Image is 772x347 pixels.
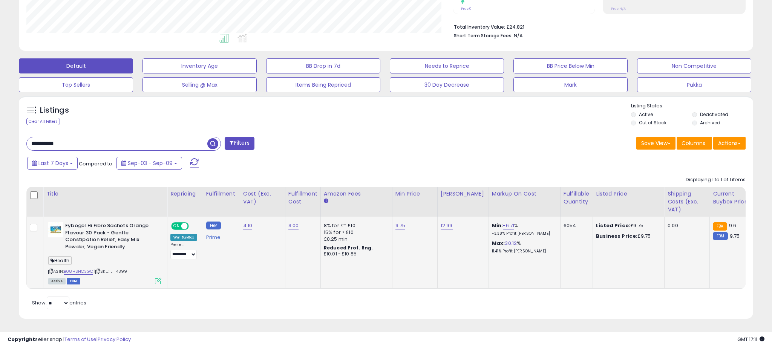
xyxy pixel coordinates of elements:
button: Mark [513,77,628,92]
b: Listed Price: [596,222,630,229]
span: 9.6 [729,222,736,229]
a: B08HSHC3GC [64,268,93,275]
label: Active [639,111,653,118]
span: Last 7 Days [38,159,68,167]
label: Out of Stock [639,119,666,126]
button: Save View [636,137,675,150]
span: N/A [514,32,523,39]
button: Top Sellers [19,77,133,92]
a: -6.71 [503,222,514,229]
a: 3.00 [288,222,299,229]
b: Max: [492,240,505,247]
div: 8% for <= £10 [324,222,386,229]
div: Fulfillment [206,190,237,198]
div: 15% for > £10 [324,229,386,236]
span: OFF [188,223,200,229]
label: Deactivated [700,111,728,118]
p: -3.38% Profit [PERSON_NAME] [492,231,554,236]
div: Cost (Exc. VAT) [243,190,282,206]
a: 4.10 [243,222,253,229]
a: Terms of Use [64,336,96,343]
a: 9.75 [395,222,406,229]
span: ON [172,223,181,229]
b: Min: [492,222,503,229]
small: Prev: N/A [611,6,626,11]
div: Title [46,190,164,198]
button: BB Drop in 7d [266,58,380,73]
small: FBM [713,232,728,240]
div: Fulfillment Cost [288,190,317,206]
th: The percentage added to the cost of goods (COGS) that forms the calculator for Min & Max prices. [489,187,560,217]
button: Non Competitive [637,58,751,73]
img: 41bkaC24GiL._SL40_.jpg [48,222,63,237]
h5: Listings [40,105,69,116]
button: Selling @ Max [142,77,257,92]
div: Current Buybox Price [713,190,752,206]
a: 12.99 [441,222,453,229]
button: Last 7 Days [27,157,78,170]
div: 6054 [564,222,587,229]
div: Prime [206,231,234,240]
div: £9.75 [596,222,659,229]
span: | SKU: LI-4399 [94,268,127,274]
div: Listed Price [596,190,661,198]
button: BB Price Below Min [513,58,628,73]
span: Sep-03 - Sep-09 [128,159,173,167]
li: £24,821 [454,22,740,31]
div: ASIN: [48,222,161,283]
small: FBA [713,222,727,231]
div: % [492,240,554,254]
button: 30 Day Decrease [390,77,504,92]
div: Shipping Costs (Exc. VAT) [668,190,706,214]
p: 11.41% Profit [PERSON_NAME] [492,249,554,254]
span: 9.75 [730,232,740,240]
button: Default [19,58,133,73]
b: Total Inventory Value: [454,24,505,30]
div: Repricing [170,190,200,198]
span: Compared to: [79,160,113,167]
div: Preset: [170,242,197,259]
button: Inventory Age [142,58,257,73]
button: Needs to Reprice [390,58,504,73]
div: Clear All Filters [26,118,60,125]
span: FBM [67,278,80,284]
div: Win BuyBox [170,234,197,241]
div: Min Price [395,190,434,198]
span: Show: entries [32,299,86,306]
div: seller snap | | [8,336,131,343]
small: Prev: 0 [461,6,472,11]
div: Markup on Cost [492,190,557,198]
span: Health [48,256,72,265]
div: £10.01 - £10.85 [324,251,386,257]
div: [PERSON_NAME] [441,190,486,198]
b: Short Term Storage Fees: [454,32,513,39]
span: Columns [682,139,705,147]
span: All listings currently available for purchase on Amazon [48,278,66,284]
a: Privacy Policy [98,336,131,343]
button: Filters [225,137,254,150]
div: Amazon Fees [324,190,389,198]
div: Fulfillable Quantity [564,190,590,206]
button: Sep-03 - Sep-09 [116,157,182,170]
div: Displaying 1 to 1 of 1 items [686,176,746,183]
button: Columns [677,137,712,150]
p: Listing States: [631,102,753,110]
small: FBM [206,222,221,229]
a: 30.12 [505,240,517,247]
b: Reduced Prof. Rng. [324,245,373,251]
button: Pukka [637,77,751,92]
div: 0.00 [668,222,704,229]
div: £9.75 [596,233,659,240]
b: Business Price: [596,232,637,240]
strong: Copyright [8,336,35,343]
b: Fybogel Hi Fibre Sachets Orange Flavour 30 Pack - Gentle Constipation Relief, Easy Mix Powder, Ve... [65,222,157,252]
div: % [492,222,554,236]
span: 2025-09-17 17:11 GMT [737,336,764,343]
button: Items Being Repriced [266,77,380,92]
small: Amazon Fees. [324,198,328,205]
button: Actions [713,137,746,150]
div: £0.25 min [324,236,386,243]
label: Archived [700,119,720,126]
